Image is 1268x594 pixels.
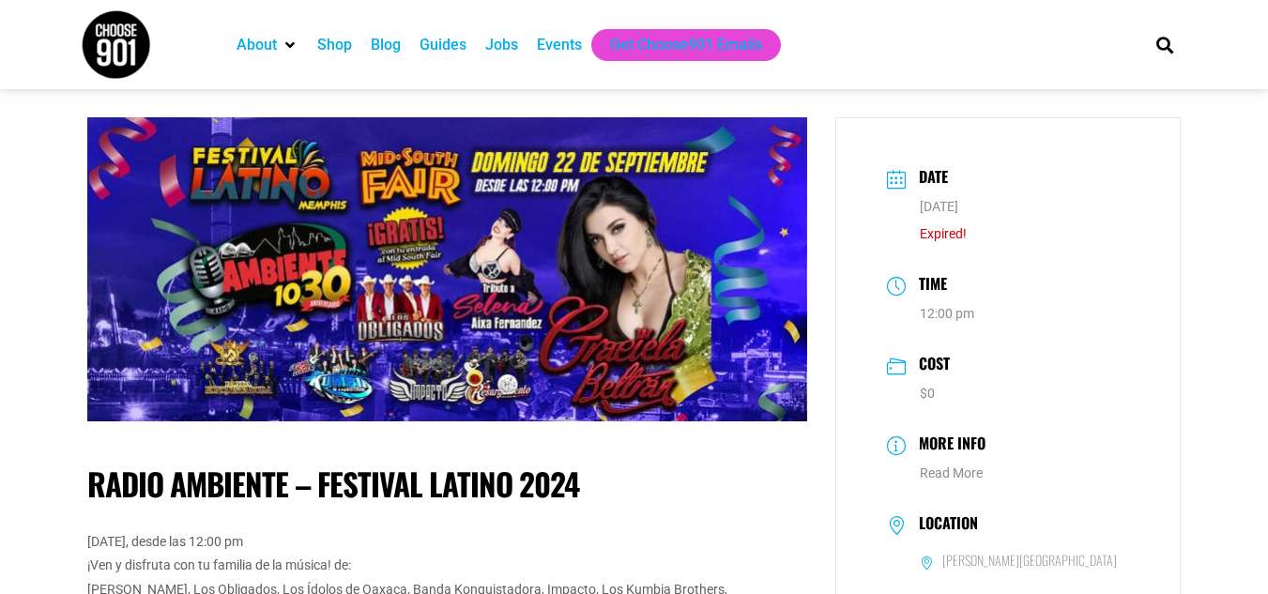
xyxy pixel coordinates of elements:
[909,352,950,379] h3: Cost
[227,29,1124,61] nav: Main nav
[371,34,401,56] a: Blog
[237,34,277,56] a: About
[1149,29,1180,60] div: Search
[317,34,352,56] a: Shop
[920,306,974,321] abbr: 12:00 pm
[909,272,947,299] h3: Time
[420,34,466,56] a: Guides
[537,34,582,56] a: Events
[909,514,978,537] h3: Location
[887,384,1130,404] dd: $0
[87,465,807,503] h1: Radio Ambiente – Festival Latino 2024
[909,165,948,192] h3: Date
[920,226,967,241] span: Expired!
[909,432,985,459] h3: More Info
[485,34,518,56] a: Jobs
[942,552,1117,569] h6: [PERSON_NAME][GEOGRAPHIC_DATA]
[227,29,308,61] div: About
[920,199,958,214] span: [DATE]
[610,34,762,56] a: Get Choose901 Emails
[920,465,983,480] a: Read More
